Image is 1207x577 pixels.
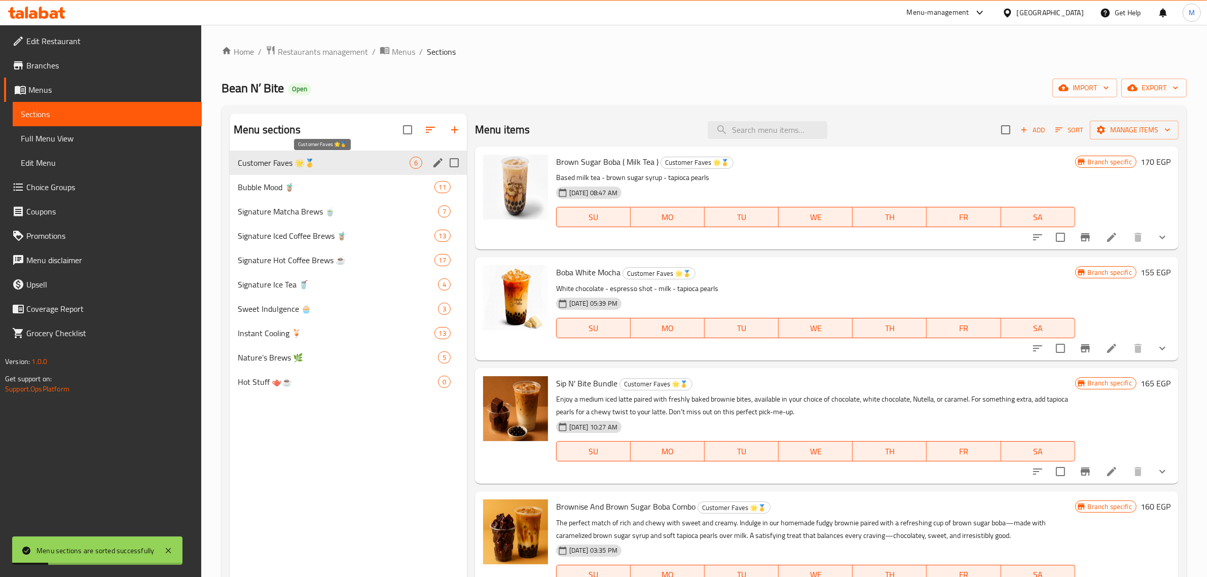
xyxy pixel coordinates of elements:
[1141,155,1171,169] h6: 170 EGP
[26,254,194,266] span: Menu disclaimer
[1126,225,1150,249] button: delete
[1098,124,1171,136] span: Manage items
[238,157,410,169] span: Customer Faves 🌟🥇
[483,265,548,330] img: Boba White Mocha
[620,378,692,390] span: Customer Faves 🌟🥇
[234,122,301,137] h2: Menu sections
[238,181,434,193] span: Bubble Mood 🧋
[266,45,368,58] a: Restaurants management
[435,256,450,265] span: 17
[4,29,202,53] a: Edit Restaurant
[435,183,450,192] span: 11
[380,45,415,58] a: Menus
[619,378,692,390] div: Customer Faves 🌟🥇
[556,441,631,461] button: SU
[709,210,775,225] span: TU
[5,372,52,385] span: Get support on:
[438,280,450,290] span: 4
[230,175,467,199] div: Bubble Mood 🧋11
[779,318,853,338] button: WE
[435,231,450,241] span: 13
[430,155,446,170] button: edit
[438,278,451,291] div: items
[4,175,202,199] a: Choice Groups
[1055,124,1083,136] span: Sort
[230,151,467,175] div: Customer Faves 🌟🥇6edit
[565,299,621,308] span: [DATE] 05:39 PM
[1189,7,1195,18] span: M
[907,7,969,19] div: Menu-management
[4,199,202,224] a: Coupons
[4,224,202,248] a: Promotions
[1141,376,1171,390] h6: 165 EGP
[222,46,254,58] a: Home
[556,499,696,514] span: Brownise And Brown Sugar Boba Combo
[1001,318,1075,338] button: SA
[1126,459,1150,484] button: delete
[1026,336,1050,360] button: sort-choices
[392,46,415,58] span: Menus
[372,46,376,58] li: /
[779,441,853,461] button: WE
[5,382,69,395] a: Support.OpsPlatform
[1073,459,1098,484] button: Branch-specific-item
[635,210,701,225] span: MO
[427,46,456,58] span: Sections
[435,329,450,338] span: 13
[556,207,631,227] button: SU
[556,393,1075,418] p: Enjoy a medium iced latte paired with freshly baked brownie bites, available in your choice of ch...
[1106,465,1118,478] a: Edit menu item
[708,121,827,139] input: search
[26,59,194,71] span: Branches
[438,351,451,364] div: items
[857,321,923,336] span: TH
[434,327,451,339] div: items
[1090,121,1179,139] button: Manage items
[931,444,997,459] span: FR
[556,265,620,280] span: Boba White Mocha
[438,376,451,388] div: items
[1005,321,1071,336] span: SA
[623,267,696,279] div: Customer Faves 🌟🥇
[4,297,202,321] a: Coverage Report
[238,278,438,291] span: Signature Ice Tea 🥤
[13,126,202,151] a: Full Menu View
[258,46,262,58] li: /
[438,377,450,387] span: 0
[1084,378,1136,388] span: Branch specific
[434,254,451,266] div: items
[222,45,1187,58] nav: breadcrumb
[635,321,701,336] span: MO
[238,351,438,364] div: Nature’s Brews 🌿
[26,303,194,315] span: Coverage Report
[36,545,154,556] div: Menu sections are sorted successfully
[1052,79,1117,97] button: import
[26,205,194,218] span: Coupons
[1084,268,1136,277] span: Branch specific
[709,444,775,459] span: TU
[1005,210,1071,225] span: SA
[410,157,422,169] div: items
[705,441,779,461] button: TU
[1073,336,1098,360] button: Branch-specific-item
[1073,225,1098,249] button: Branch-specific-item
[1084,157,1136,167] span: Branch specific
[438,303,451,315] div: items
[238,327,434,339] span: Instant Cooling 🍹
[4,321,202,345] a: Grocery Checklist
[434,230,451,242] div: items
[783,444,849,459] span: WE
[1019,124,1046,136] span: Add
[4,248,202,272] a: Menu disclaimer
[397,119,418,140] span: Select all sections
[230,224,467,248] div: Signature Iced Coffee Brews 🧋13
[1050,338,1071,359] span: Select to update
[1001,441,1075,461] button: SA
[705,207,779,227] button: TU
[857,444,923,459] span: TH
[853,207,927,227] button: TH
[238,303,438,315] span: Sweet Indulgence 🧁
[443,118,467,142] button: Add section
[438,353,450,363] span: 5
[857,210,923,225] span: TH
